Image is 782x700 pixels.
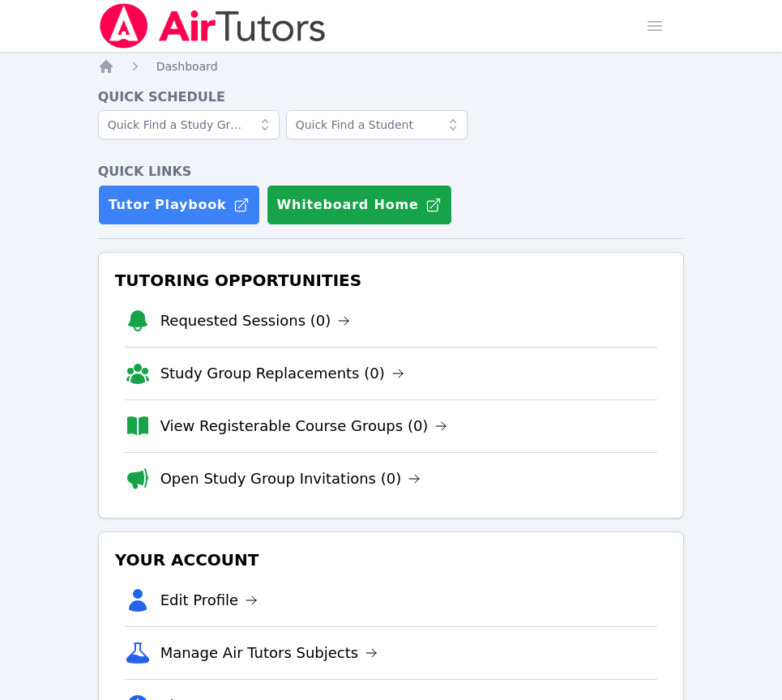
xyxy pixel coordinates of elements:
[267,185,452,225] button: Whiteboard Home
[112,266,671,295] h3: Tutoring Opportunities
[160,309,351,332] a: Requested Sessions (0)
[160,589,259,612] a: Edit Profile
[160,642,378,664] a: Manage Air Tutors Subjects
[160,467,421,490] a: Open Study Group Invitations (0)
[286,110,468,139] input: Quick Find a Student
[160,362,404,385] a: Study Group Replacements (0)
[98,87,685,107] h4: Quick Schedule
[156,60,218,73] span: Dashboard
[112,545,671,574] h3: Your Account
[98,185,260,225] a: Tutor Playbook
[98,58,685,75] nav: Breadcrumb
[160,415,448,437] a: View Registerable Course Groups (0)
[98,110,280,139] input: Quick Find a Study Group
[98,3,327,49] img: Air Tutors
[98,162,685,181] h4: Quick Links
[156,58,218,75] a: Dashboard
